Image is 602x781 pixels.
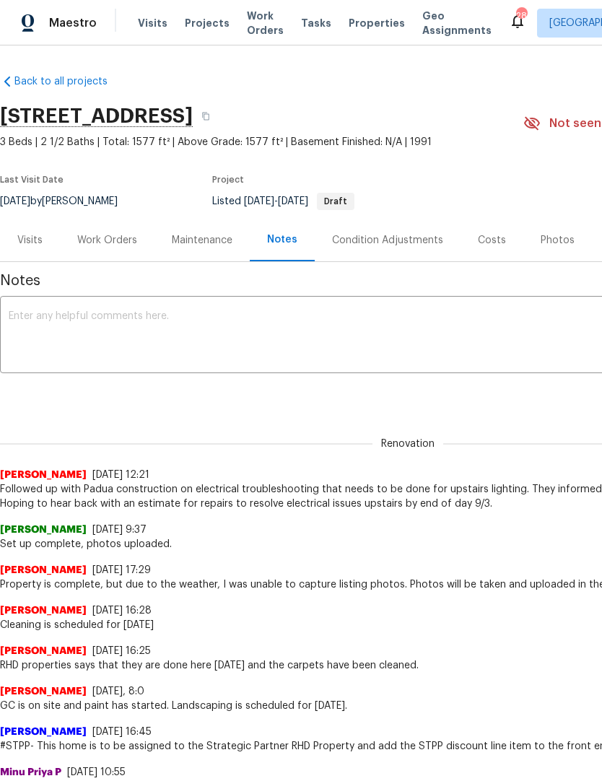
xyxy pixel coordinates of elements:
span: - [244,196,308,206]
span: Renovation [372,437,443,451]
div: Photos [541,233,575,248]
span: [DATE], 8:0 [92,686,144,697]
span: [DATE] [278,196,308,206]
span: Properties [349,16,405,30]
div: Condition Adjustments [332,233,443,248]
div: Costs [478,233,506,248]
span: [DATE] 16:25 [92,646,151,656]
span: Tasks [301,18,331,28]
div: Visits [17,233,43,248]
span: Draft [318,197,353,206]
span: Visits [138,16,167,30]
div: 28 [516,9,526,23]
div: Notes [267,232,297,247]
span: [DATE] 9:37 [92,525,147,535]
span: Listed [212,196,354,206]
span: [DATE] 10:55 [67,767,126,777]
span: Projects [185,16,230,30]
div: Maintenance [172,233,232,248]
span: [DATE] 12:21 [92,470,149,480]
button: Copy Address [193,103,219,129]
span: [DATE] 16:28 [92,606,152,616]
span: Project [212,175,244,184]
span: Maestro [49,16,97,30]
span: Work Orders [247,9,284,38]
div: Work Orders [77,233,137,248]
span: [DATE] [244,196,274,206]
span: [DATE] 16:45 [92,727,152,737]
span: Geo Assignments [422,9,492,38]
span: [DATE] 17:29 [92,565,151,575]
